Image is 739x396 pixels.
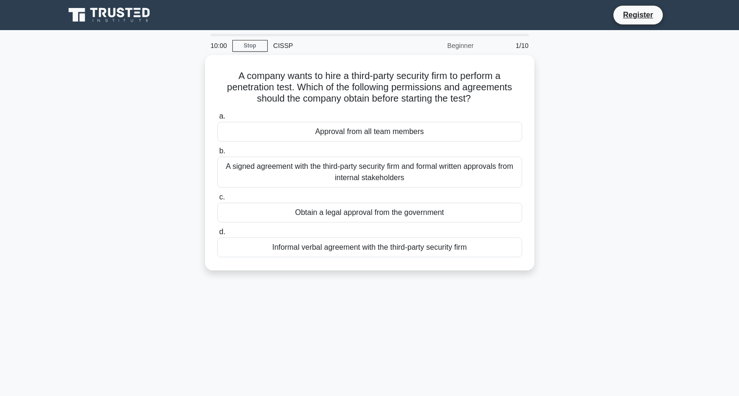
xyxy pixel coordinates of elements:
[219,228,225,236] span: d.
[232,40,268,52] a: Stop
[268,36,397,55] div: CISSP
[219,112,225,120] span: a.
[217,238,522,257] div: Informal verbal agreement with the third-party security firm
[397,36,479,55] div: Beginner
[216,70,523,105] h5: A company wants to hire a third-party security firm to perform a penetration test. Which of the f...
[219,193,225,201] span: c.
[217,203,522,222] div: Obtain a legal approval from the government
[205,36,232,55] div: 10:00
[217,157,522,188] div: A signed agreement with the third-party security firm and formal written approvals from internal ...
[217,122,522,142] div: Approval from all team members
[479,36,534,55] div: 1/10
[219,147,225,155] span: b.
[617,9,659,21] a: Register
